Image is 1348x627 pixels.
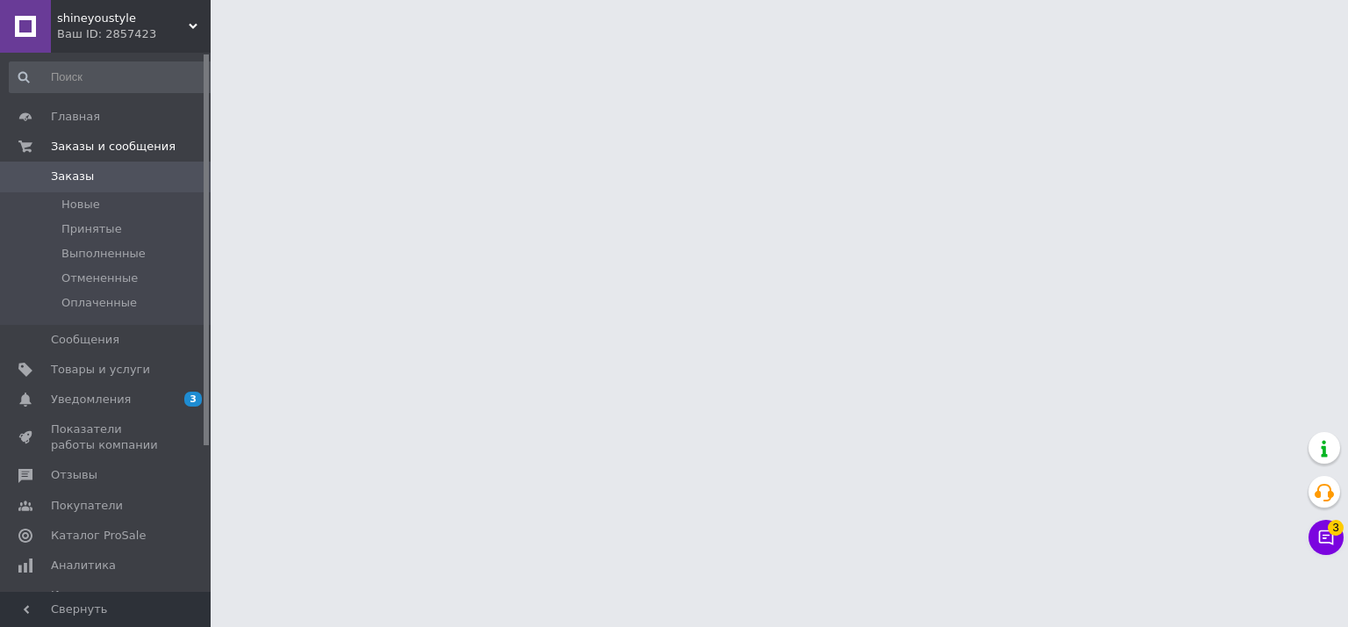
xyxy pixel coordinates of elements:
span: 3 [1328,520,1344,536]
div: Ваш ID: 2857423 [57,26,211,42]
span: Каталог ProSale [51,528,146,544]
button: Чат с покупателем3 [1309,520,1344,555]
span: Заказы [51,169,94,184]
span: Уведомления [51,392,131,407]
span: Аналитика [51,558,116,573]
input: Поиск [9,61,217,93]
span: Отмененные [61,270,138,286]
span: Товары и услуги [51,362,150,378]
span: Главная [51,109,100,125]
span: shineyoustyle [57,11,189,26]
span: Отзывы [51,467,97,483]
span: Новые [61,197,100,213]
span: Оплаченные [61,295,137,311]
span: Покупатели [51,498,123,514]
span: Принятые [61,221,122,237]
span: Показатели работы компании [51,422,162,453]
span: Выполненные [61,246,146,262]
span: Инструменты вебмастера и SEO [51,587,162,619]
span: Сообщения [51,332,119,348]
span: 3 [184,392,202,407]
span: Заказы и сообщения [51,139,176,155]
